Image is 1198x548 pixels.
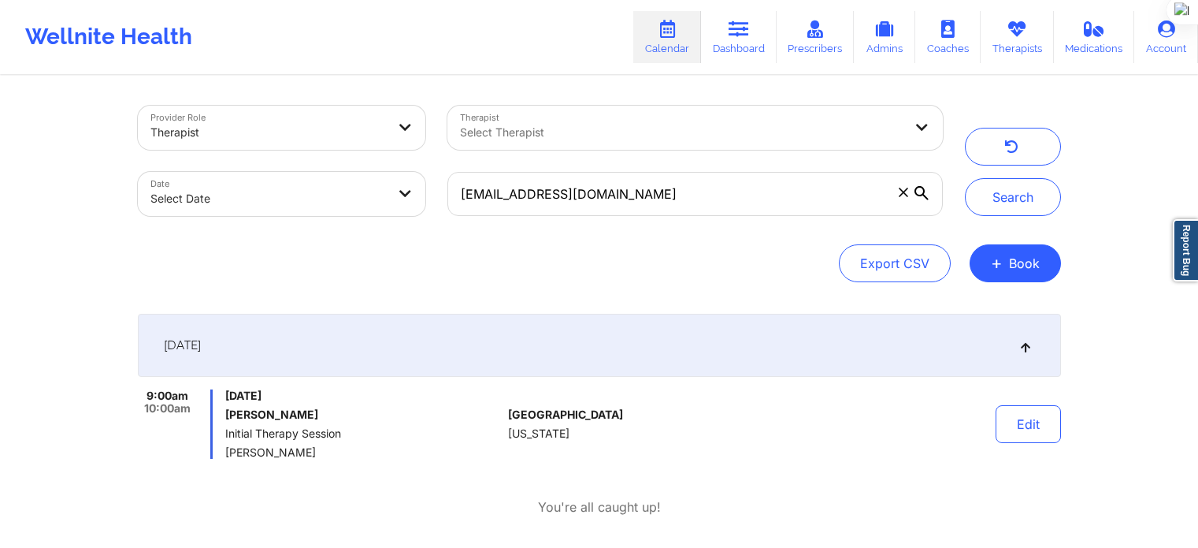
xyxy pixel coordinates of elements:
div: Therapist [150,115,387,150]
div: Select Date [150,181,387,216]
a: Report Bug [1173,219,1198,281]
span: 9:00am [147,390,188,402]
a: Coaches [915,11,981,63]
a: Admins [854,11,915,63]
span: 10:00am [144,402,191,415]
span: [PERSON_NAME] [225,446,502,459]
p: You're all caught up! [538,498,661,516]
button: Export CSV [839,244,951,282]
a: Medications [1054,11,1135,63]
a: Therapists [981,11,1054,63]
button: +Book [970,244,1061,282]
span: Initial Therapy Session [225,427,502,440]
button: Search [965,178,1061,216]
a: Account [1134,11,1198,63]
a: Calendar [633,11,701,63]
h6: [PERSON_NAME] [225,408,502,421]
input: Search by patient email [447,172,942,216]
span: [US_STATE] [508,427,569,440]
span: [DATE] [164,337,201,353]
a: Prescribers [777,11,855,63]
span: + [991,259,1003,267]
a: Dashboard [701,11,777,63]
span: [DATE] [225,390,502,402]
span: [GEOGRAPHIC_DATA] [508,408,623,421]
button: Edit [996,405,1061,443]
